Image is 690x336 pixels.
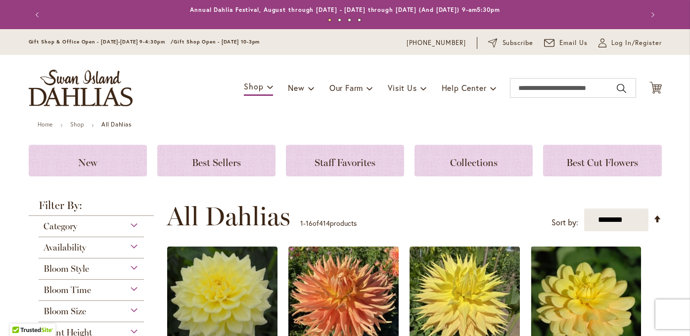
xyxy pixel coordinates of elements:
span: New [288,83,304,93]
button: Previous [29,5,48,25]
a: Best Cut Flowers [543,145,661,176]
a: store logo [29,70,133,106]
a: Shop [70,121,84,128]
span: Help Center [442,83,487,93]
button: 1 of 4 [328,18,331,22]
a: Collections [414,145,533,176]
span: Email Us [559,38,588,48]
a: Annual Dahlia Festival, August through [DATE] - [DATE] through [DATE] (And [DATE]) 9-am5:30pm [190,6,500,13]
span: Bloom Style [44,263,89,274]
a: Email Us [544,38,588,48]
button: 2 of 4 [338,18,341,22]
span: Subscribe [503,38,534,48]
span: Visit Us [388,83,416,93]
span: Log In/Register [611,38,662,48]
span: Shop [244,81,263,91]
span: Our Farm [329,83,363,93]
span: Gift Shop & Office Open - [DATE]-[DATE] 9-4:30pm / [29,39,174,45]
a: Log In/Register [598,38,662,48]
button: 4 of 4 [358,18,361,22]
span: 414 [319,218,330,228]
span: Gift Shop Open - [DATE] 10-3pm [174,39,260,45]
a: New [29,145,147,176]
span: Availability [44,242,86,253]
a: Subscribe [488,38,533,48]
p: - of products [300,215,357,231]
button: 3 of 4 [348,18,351,22]
a: Best Sellers [157,145,276,176]
span: Best Sellers [192,157,241,168]
a: [PHONE_NUMBER] [407,38,466,48]
span: 1 [300,218,303,228]
strong: Filter By: [29,200,154,216]
span: Collections [450,157,498,168]
span: Category [44,221,77,232]
a: Staff Favorites [286,145,404,176]
span: Staff Favorites [315,157,375,168]
span: New [78,157,97,168]
span: Bloom Size [44,306,86,317]
label: Sort by: [552,213,578,232]
a: Home [38,121,53,128]
span: Bloom Time [44,285,91,295]
button: Next [642,5,662,25]
span: 16 [306,218,313,228]
span: All Dahlias [167,202,290,231]
span: Best Cut Flowers [566,157,638,168]
strong: All Dahlias [101,121,132,128]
